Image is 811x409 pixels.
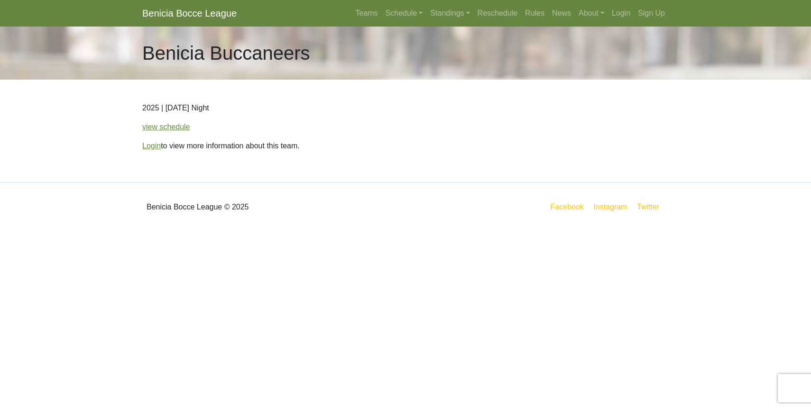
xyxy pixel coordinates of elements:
[591,201,629,213] a: Instagram
[142,102,669,114] p: 2025 | [DATE] Night
[142,142,161,150] a: Login
[635,201,667,213] a: Twitter
[521,4,548,23] a: Rules
[382,4,427,23] a: Schedule
[549,201,586,213] a: Facebook
[135,190,405,224] div: Benicia Bocce League © 2025
[142,42,310,64] h1: Benicia Buccaneers
[575,4,608,23] a: About
[142,123,190,131] a: view schedule
[474,4,522,23] a: Reschedule
[142,4,237,23] a: Benicia Bocce League
[142,140,669,152] p: to view more information about this team.
[634,4,669,23] a: Sign Up
[351,4,381,23] a: Teams
[548,4,575,23] a: News
[608,4,634,23] a: Login
[426,4,473,23] a: Standings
